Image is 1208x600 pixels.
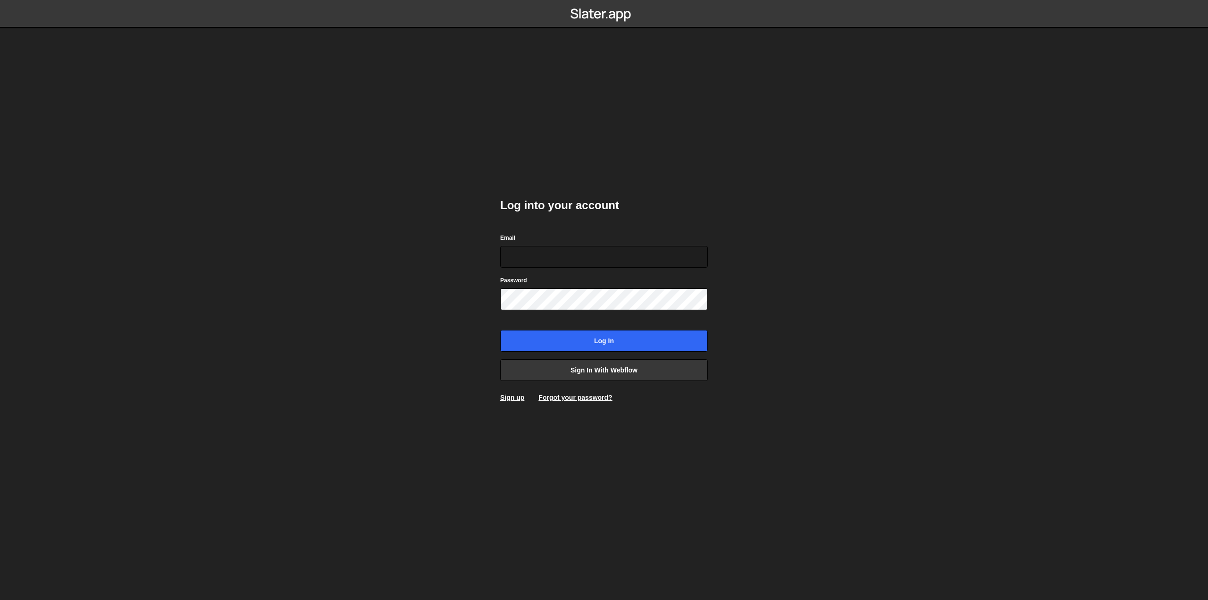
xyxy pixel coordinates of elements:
[500,233,515,243] label: Email
[500,276,527,285] label: Password
[500,330,708,352] input: Log in
[500,359,708,381] a: Sign in with Webflow
[500,198,708,213] h2: Log into your account
[538,394,612,401] a: Forgot your password?
[500,394,524,401] a: Sign up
